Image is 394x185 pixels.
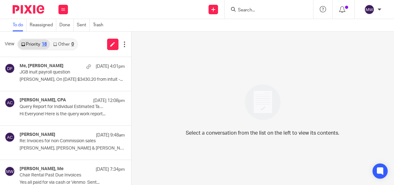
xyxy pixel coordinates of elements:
a: Other0 [50,39,77,49]
p: Hi Everyone! Here is the query work report... [20,112,125,117]
img: svg%3E [5,98,15,108]
p: [DATE] 4:01pm [96,63,125,70]
p: [PERSON_NAME], [PERSON_NAME] & [PERSON_NAME] am copying you... [20,146,125,151]
a: Sent [77,19,90,31]
h4: Me, [PERSON_NAME] [20,63,64,69]
img: Pixie [13,5,44,14]
h4: [PERSON_NAME], CPA [20,98,66,103]
img: svg%3E [5,132,15,142]
img: image [241,80,285,124]
a: Priority18 [18,39,50,49]
p: Re: Invoices for non Commission sales [20,138,104,144]
a: To do [13,19,27,31]
h4: [PERSON_NAME], Me [20,166,64,172]
input: Search [237,8,294,13]
p: [DATE] 7:34pm [96,166,125,173]
p: Select a conversation from the list on the left to view its contents. [186,129,339,137]
span: View [5,41,14,48]
a: Trash [93,19,106,31]
p: [PERSON_NAME], On [DATE] $3430.20 from intuit -... [20,77,125,82]
img: svg%3E [5,166,15,176]
img: svg%3E [364,4,374,15]
img: svg%3E [5,63,15,73]
p: Chair Rental Past Due Invoices [20,173,104,178]
p: [DATE] 9:48am [96,132,125,138]
div: 0 [71,42,74,47]
div: 18 [42,42,47,47]
h4: [PERSON_NAME] [20,132,55,137]
p: JGB inuit payroll question [20,70,104,75]
a: Done [59,19,74,31]
a: Reassigned [30,19,56,31]
p: Query Report for Individual Estimated Tax Payments [20,104,104,110]
p: [DATE] 12:08pm [93,98,125,104]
